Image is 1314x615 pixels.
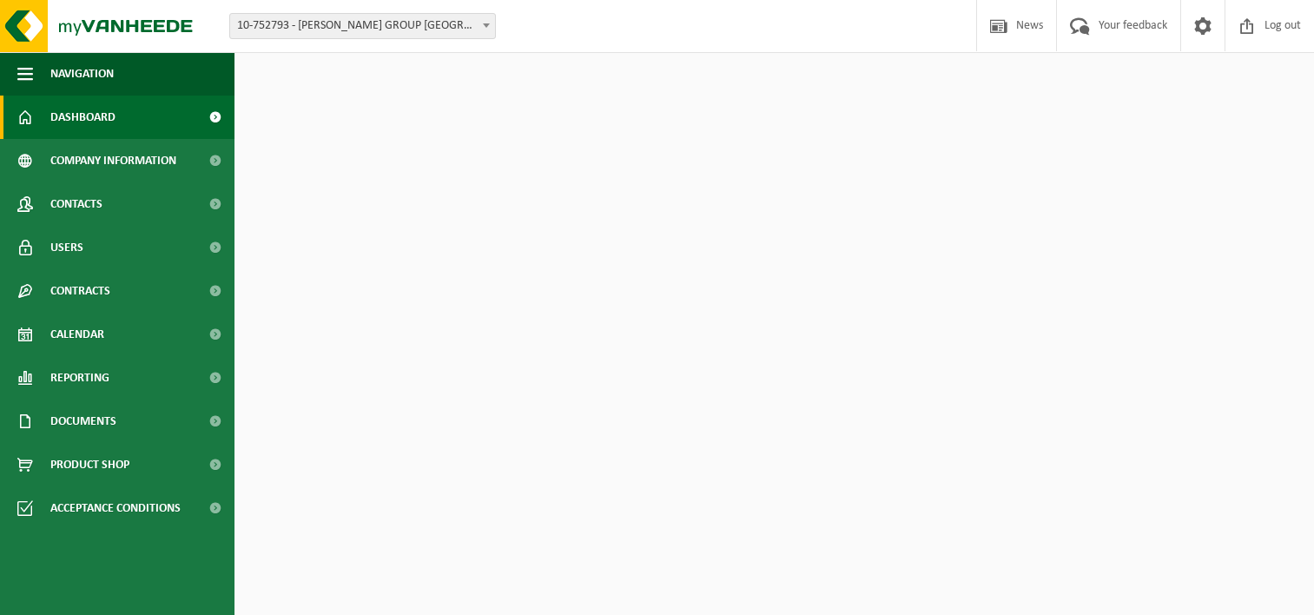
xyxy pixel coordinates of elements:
span: Navigation [50,52,114,96]
span: 10-752793 - LEMAHIEU GROUP NV - OOSTENDE [229,13,496,39]
span: 10-752793 - LEMAHIEU GROUP NV - OOSTENDE [230,14,495,38]
span: Product Shop [50,443,129,486]
span: Contacts [50,182,102,226]
span: Dashboard [50,96,116,139]
span: Contracts [50,269,110,313]
span: Users [50,226,83,269]
span: Calendar [50,313,104,356]
span: Reporting [50,356,109,400]
span: Company information [50,139,176,182]
span: Acceptance conditions [50,486,181,530]
span: Documents [50,400,116,443]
